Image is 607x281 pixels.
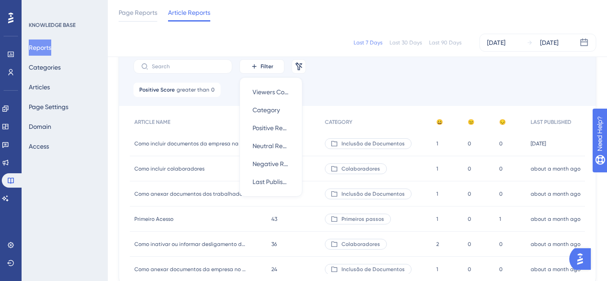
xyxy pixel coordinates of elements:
[499,215,501,223] span: 1
[531,166,580,172] time: about a month ago
[29,40,51,56] button: Reports
[499,190,503,198] span: 0
[239,59,284,74] button: Filter
[468,266,471,273] span: 0
[271,266,277,273] span: 24
[29,138,49,154] button: Access
[29,79,50,95] button: Articles
[531,119,572,126] span: LAST PUBLISHED
[499,165,503,172] span: 0
[436,190,438,198] span: 1
[245,83,297,101] button: Viewers Count
[531,241,580,247] time: about a month ago
[436,266,438,273] span: 1
[436,140,438,147] span: 1
[499,266,503,273] span: 0
[341,165,380,172] span: Colaboradores
[468,165,471,172] span: 0
[341,241,380,248] span: Colaboradores
[211,86,215,93] span: 0
[531,191,580,197] time: about a month ago
[487,37,505,48] div: [DATE]
[119,7,157,18] span: Page Reports
[245,173,297,191] button: Last Published
[134,165,204,172] span: Como incluir colaboradores
[569,246,596,272] iframe: UserGuiding AI Assistant Launcher
[499,241,503,248] span: 0
[436,241,439,248] span: 2
[468,140,471,147] span: 0
[177,86,209,93] span: greater than
[21,2,56,13] span: Need Help?
[168,7,210,18] span: Article Reports
[429,39,461,46] div: Last 90 Days
[354,39,382,46] div: Last 7 Days
[468,241,471,248] span: 0
[245,101,297,119] button: Category
[134,215,173,223] span: Primeiro Acesso
[341,140,405,147] span: Inclusão de Documentos
[341,266,405,273] span: Inclusão de Documentos
[436,215,438,223] span: 1
[245,137,297,155] button: Neutral Reactions
[540,37,558,48] div: [DATE]
[29,119,51,135] button: Domain
[245,119,297,137] button: Positive Reactions
[253,123,289,133] span: Positive Reactions
[499,119,506,126] span: 😔
[253,158,289,169] span: Negative Reactions
[436,165,438,172] span: 1
[531,266,580,272] time: about a month ago
[253,140,289,151] span: Neutral Reactions
[436,119,443,126] span: 😀
[531,140,546,147] time: [DATE]
[253,105,280,115] span: Category
[468,190,471,198] span: 0
[134,266,247,273] span: Como anexar documentos da empresa no carregamento Trabalhista
[29,22,75,29] div: KNOWLEDGE BASE
[139,86,175,93] span: Positive Score
[271,241,277,248] span: 36
[390,39,422,46] div: Last 30 Days
[499,140,503,147] span: 0
[341,190,405,198] span: Inclusão de Documentos
[134,140,247,147] span: Como incluir documentos da empresa na mobilização
[325,119,352,126] span: CATEGORY
[468,119,474,126] span: 😐
[271,215,277,223] span: 43
[468,215,471,223] span: 0
[29,59,61,75] button: Categories
[134,241,247,248] span: Como inativar ou informar desligamento de um colaborador (Mobilização)
[341,215,384,223] span: Primeiros passos
[152,63,225,70] input: Search
[261,63,273,70] span: Filter
[134,119,170,126] span: ARTICLE NAME
[253,176,289,187] span: Last Published
[531,216,580,222] time: about a month ago
[245,155,297,173] button: Negative Reactions
[253,87,289,97] span: Viewers Count
[134,190,247,198] span: Como anexar documentos dos trabalhadores
[29,99,68,115] button: Page Settings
